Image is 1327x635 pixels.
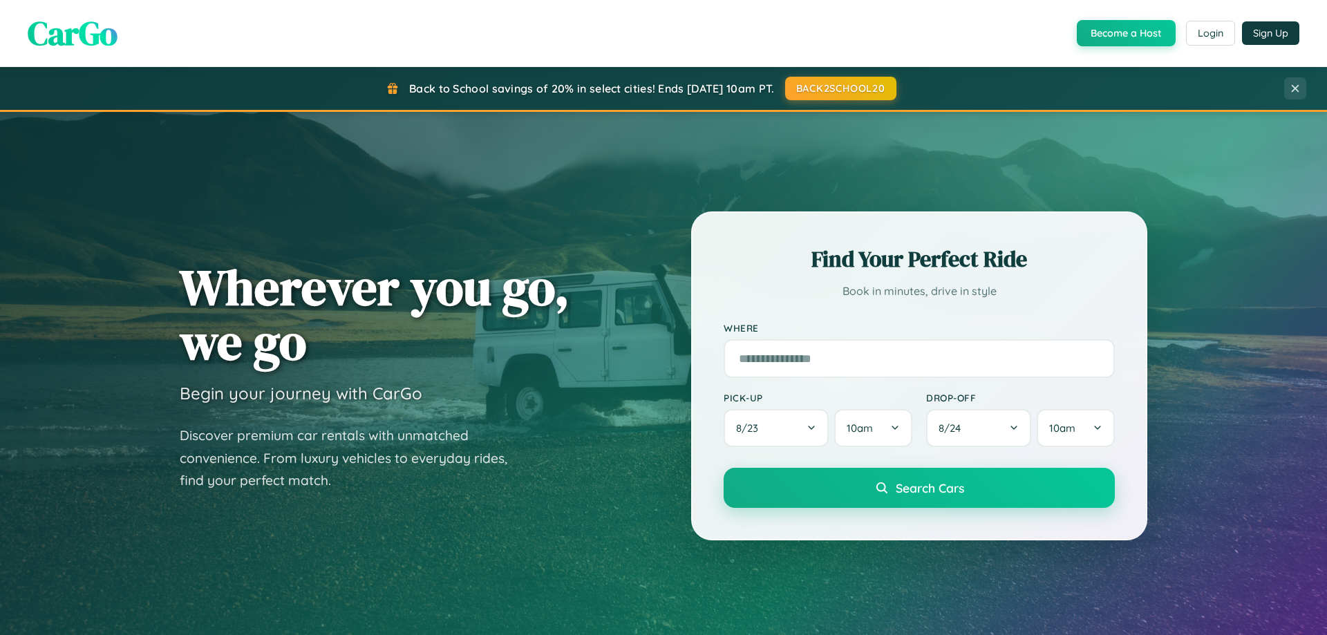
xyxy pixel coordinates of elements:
span: 8 / 23 [736,421,765,435]
label: Where [724,322,1115,334]
span: 10am [1049,421,1075,435]
button: 10am [834,409,912,447]
h1: Wherever you go, we go [180,260,570,369]
p: Book in minutes, drive in style [724,281,1115,301]
button: Sign Up [1242,21,1299,45]
span: Search Cars [896,480,964,495]
span: 8 / 24 [939,421,968,435]
span: 10am [847,421,873,435]
span: CarGo [28,10,117,56]
button: Search Cars [724,468,1115,508]
span: Back to School savings of 20% in select cities! Ends [DATE] 10am PT. [409,82,774,95]
button: 8/23 [724,409,829,447]
h3: Begin your journey with CarGo [180,383,422,404]
button: Become a Host [1077,20,1176,46]
button: Login [1186,21,1235,46]
button: BACK2SCHOOL20 [785,77,896,100]
h2: Find Your Perfect Ride [724,244,1115,274]
label: Drop-off [926,392,1115,404]
button: 10am [1037,409,1115,447]
p: Discover premium car rentals with unmatched convenience. From luxury vehicles to everyday rides, ... [180,424,525,492]
button: 8/24 [926,409,1031,447]
label: Pick-up [724,392,912,404]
